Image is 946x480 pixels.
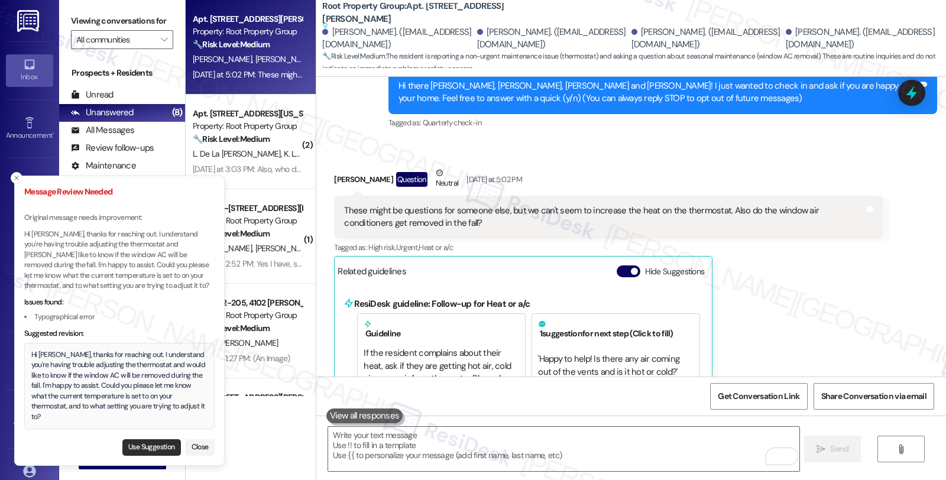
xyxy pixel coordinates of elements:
button: Close [185,439,215,456]
div: Property: Root Property Group [193,309,302,322]
div: Apt. [STREET_ADDRESS][PERSON_NAME] [193,391,302,404]
div: Related guidelines [338,265,406,283]
span: Heat or a/c [419,242,453,252]
h5: Guideline [364,320,519,339]
div: Prospects + Residents [59,67,185,79]
div: Question [396,172,427,187]
a: Buildings [6,287,53,319]
div: If the resident complains about their heat, ask if they are getting hot air, cold air or any air ... [364,347,519,423]
label: Hide Suggestions [645,265,705,278]
span: [PERSON_NAME] [193,54,255,64]
button: Close toast [11,172,22,184]
a: Leads [6,345,53,377]
a: Site Visit • [6,171,53,203]
strong: 🔧 Risk Level: Medium [193,134,270,144]
div: Apt. [STREET_ADDRESS][US_STATE] [193,108,302,120]
span: [PERSON_NAME] [255,243,315,254]
div: Review follow-ups [71,142,154,154]
button: Get Conversation Link [710,383,807,410]
div: Maintenance [71,160,136,172]
strong: 🔧 Risk Level: Medium [322,51,385,61]
div: [PERSON_NAME]. ([EMAIL_ADDRESS][DOMAIN_NAME]) [322,26,474,51]
div: Tagged as: [388,114,937,131]
div: Neutral [433,167,461,192]
div: [PERSON_NAME]. ([EMAIL_ADDRESS][DOMAIN_NAME]) [786,26,937,51]
div: Hi there [PERSON_NAME], [PERSON_NAME], [PERSON_NAME] and [PERSON_NAME]! I just wanted to check in... [399,80,918,105]
button: Share Conversation via email [814,383,934,410]
h5: 1 suggestion for next step (Click to fill) [538,320,694,339]
div: Issues found: [24,297,215,308]
span: Send [830,443,848,455]
div: Apt. 1214-[STREET_ADDRESS][PERSON_NAME] [193,202,302,215]
button: Send [804,436,861,462]
strong: 🔧 Risk Level: Medium [193,39,270,50]
label: Viewing conversations for [71,12,173,30]
div: Apt. 4102-205, 4102 [PERSON_NAME] [193,297,302,309]
span: High risk , [368,242,396,252]
div: [PERSON_NAME]. ([EMAIL_ADDRESS][DOMAIN_NAME]) [477,26,628,51]
span: K. Le Mentec [284,148,329,159]
img: ResiDesk Logo [17,10,41,32]
span: ' Happy to help! Is there any air coming out of the vents and is it hot or cold? ' [538,353,681,377]
strong: 🔧 Risk Level: Medium [193,323,270,333]
span: • [53,129,54,138]
span: : The resident is reporting a non-urgent maintenance issue (thermostat) and asking a question abo... [322,50,946,76]
span: [PERSON_NAME] [255,54,318,64]
input: All communities [76,30,154,49]
div: These might be questions for someone else, but we can't seem to increase the heat on the thermost... [344,205,864,230]
span: [PERSON_NAME] [219,338,278,348]
b: ResiDesk guideline: Follow-up for Heat or a/c [354,298,530,310]
span: Get Conversation Link [718,390,799,403]
div: [DATE] at 3:03 PM: Also, who do I contact to about our recycling bin? It has been missing from ou... [193,164,624,174]
div: Tagged as: [334,239,883,256]
i:  [161,35,167,44]
div: [DATE] at 5:02 PM [464,173,522,186]
div: All Messages [71,124,134,137]
textarea: To enrich screen reader interactions, please activate Accessibility in Grammarly extension settings [328,427,799,471]
div: (8) [169,103,186,122]
div: [DATE] at 1:27 PM: (An Image) [193,353,290,364]
a: Insights • [6,229,53,261]
i:  [896,445,905,454]
p: Original message needs improvement: [24,213,215,223]
span: Share Conversation via email [821,390,926,403]
div: [PERSON_NAME]. ([EMAIL_ADDRESS][DOMAIN_NAME]) [631,26,783,51]
li: Typographical error [24,312,215,323]
span: L. De La [PERSON_NAME] [193,148,284,159]
div: [PERSON_NAME] [334,167,883,196]
div: Suggested revision: [24,329,215,339]
div: Property: Root Property Group [193,120,302,132]
span: Quarterly check-in [423,118,481,128]
button: Use Suggestion [122,439,181,456]
div: Unanswered [71,106,134,119]
div: Apt. [STREET_ADDRESS][PERSON_NAME] [193,13,302,25]
i:  [817,445,825,454]
div: Property: Root Property Group [193,215,302,227]
strong: 🔧 Risk Level: Medium [193,228,270,239]
div: Property: Root Property Group [193,25,302,38]
div: Unread [71,89,114,101]
a: Templates • [6,403,53,435]
a: Inbox [6,54,53,86]
p: Hi [PERSON_NAME], thanks for reaching out. I understand you're having trouble adjusting the therm... [24,229,215,291]
div: Hi [PERSON_NAME], thanks for reaching out. I understand you're having trouble adjusting the therm... [31,350,208,423]
div: [DATE] at 5:02 PM: These might be questions for someone else, but we can't seem to increase the h... [193,69,815,80]
h3: Message Review Needed [24,186,215,198]
span: Urgent , [396,242,419,252]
